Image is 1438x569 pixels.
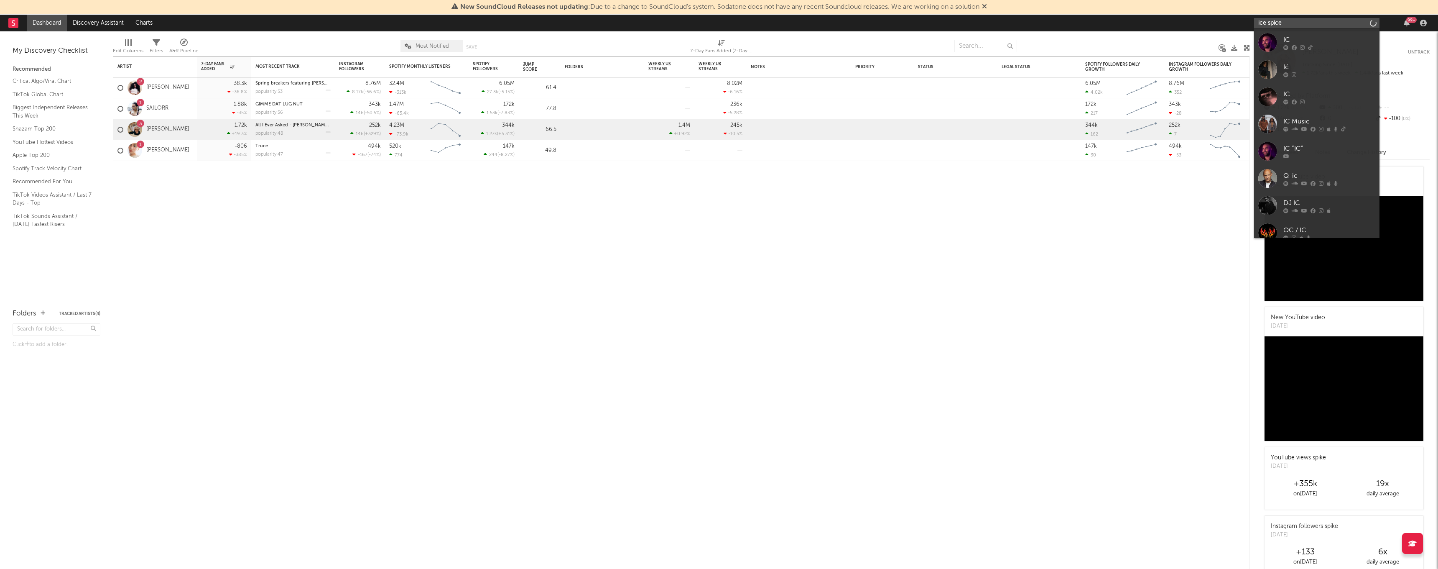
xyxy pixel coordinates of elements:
a: [PERSON_NAME] [146,147,189,154]
div: IC “IC” [1283,144,1375,154]
div: 172k [503,102,515,107]
div: Spotify Followers [473,62,502,72]
div: 344k [502,123,515,128]
div: 1.88k [234,102,247,107]
div: 30 [1085,152,1096,158]
div: ( ) [482,89,515,95]
div: IC [1283,35,1375,45]
div: Instagram Followers [339,62,368,72]
a: OC / IC [1254,219,1379,246]
a: All I Ever Asked - [PERSON_NAME] Remix [255,123,344,128]
button: 99+ [1404,20,1410,26]
div: 8.76M [365,81,381,86]
div: 6.05M [499,81,515,86]
a: TikTok Sounds Assistant / [DATE] Fastest Risers [13,212,92,229]
div: -65.4k [389,110,409,116]
div: Legal Status [1002,64,1056,69]
div: A&R Pipeline [169,36,199,60]
div: 520k [389,144,401,149]
span: 244 [489,153,497,157]
span: Most Notified [416,44,449,49]
div: ( ) [481,110,515,115]
div: Filters [150,46,163,56]
div: ( ) [347,89,381,95]
span: 8.17k [352,90,363,95]
div: GIMME DAT LUG NUT [255,102,331,107]
button: Untrack [1408,48,1430,56]
span: Weekly UK Streams [699,62,730,72]
div: 4.02k [1085,90,1103,95]
a: DJ IC [1254,192,1379,219]
div: popularity: 53 [255,90,283,94]
div: YouTube views spike [1271,454,1326,462]
svg: Chart title [1206,77,1244,98]
div: DJ IC [1283,198,1375,208]
div: Truce [255,144,331,149]
div: -313k [389,90,406,95]
a: SAILORR [146,105,168,112]
div: [DATE] [1271,322,1325,331]
a: Apple Top 200 [13,151,92,160]
div: +19.3 % [227,131,247,136]
div: Spotify Monthly Listeners [389,64,452,69]
div: 217 [1085,110,1098,116]
span: +5.31 % [498,132,513,136]
svg: Chart title [1206,119,1244,140]
div: Status [918,64,972,69]
span: -74 % [369,153,380,157]
a: Critical Algo/Viral Chart [13,77,92,86]
div: Ić [1283,62,1375,72]
div: 245k [730,123,742,128]
span: 1.27k [486,132,497,136]
div: 236k [730,102,742,107]
a: Biggest Independent Releases This Week [13,103,92,120]
span: -56.6 % [365,90,380,95]
div: 99 + [1406,17,1417,23]
div: Artist [117,64,180,69]
div: 352 [1169,90,1182,95]
div: -100 [1374,113,1430,124]
div: [DATE] [1271,462,1326,471]
a: Ić [1254,56,1379,83]
div: on [DATE] [1267,489,1344,499]
div: 343k [369,102,381,107]
div: 343k [1169,102,1181,107]
span: +329 % [365,132,380,136]
a: IC “IC” [1254,138,1379,165]
svg: Chart title [427,140,464,161]
div: Spring breakers featuring kesha [255,81,331,86]
div: ( ) [484,152,515,157]
div: ( ) [350,110,381,115]
div: daily average [1344,557,1421,567]
div: All I Ever Asked - Zerb Remix [255,123,331,128]
div: 252k [369,123,381,128]
a: Spotify Track Velocity Chart [13,164,92,173]
a: TikTok Videos Assistant / Last 7 Days - Top [13,190,92,208]
button: Save [466,45,477,49]
span: 146 [356,132,364,136]
div: Filters [150,36,163,60]
div: 147k [1085,144,1097,149]
div: -806 [235,144,247,149]
span: Weekly US Streams [648,62,678,72]
div: 252k [1169,123,1180,128]
div: My Discovery Checklist [13,46,100,56]
div: Click to add a folder. [13,340,100,350]
div: -5.28 % [723,110,742,115]
svg: Chart title [1123,140,1160,161]
div: 1.4M [678,123,690,128]
div: 1.72k [235,123,247,128]
div: -35 % [232,110,247,115]
span: 1.53k [487,111,497,115]
a: Spring breakers featuring [PERSON_NAME] [255,81,348,86]
svg: Chart title [427,98,464,119]
div: 172k [1085,102,1096,107]
div: -385 % [229,152,247,157]
div: Folders [565,64,627,69]
span: Dismiss [982,4,987,10]
div: +355k [1267,479,1344,489]
a: IC [1254,29,1379,56]
div: A&R Pipeline [169,46,199,56]
svg: Chart title [1123,77,1160,98]
svg: Chart title [1123,119,1160,140]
